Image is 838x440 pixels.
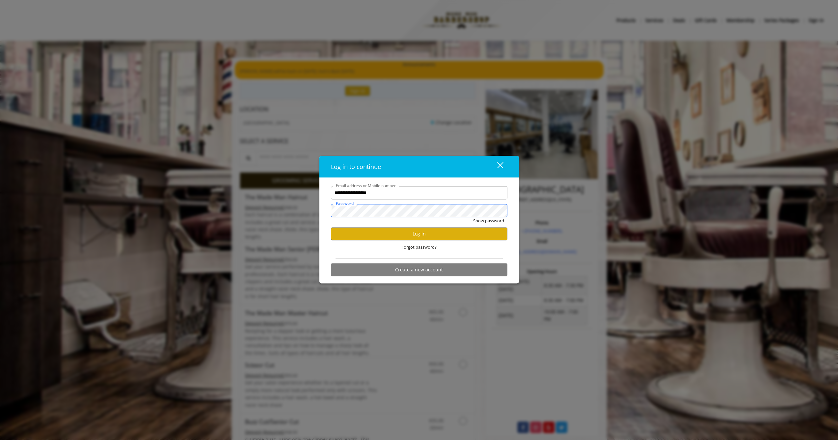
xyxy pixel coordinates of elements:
button: Create a new account [331,263,507,276]
button: close dialog [485,160,507,173]
button: Log in [331,227,507,240]
span: Forgot password? [401,243,437,250]
input: Password [331,204,507,217]
span: Log in to continue [331,162,381,170]
div: close dialog [490,162,503,172]
input: Email address or Mobile number [331,186,507,199]
button: Show password [473,217,504,224]
label: Password [333,200,357,206]
label: Email address or Mobile number [333,182,399,188]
